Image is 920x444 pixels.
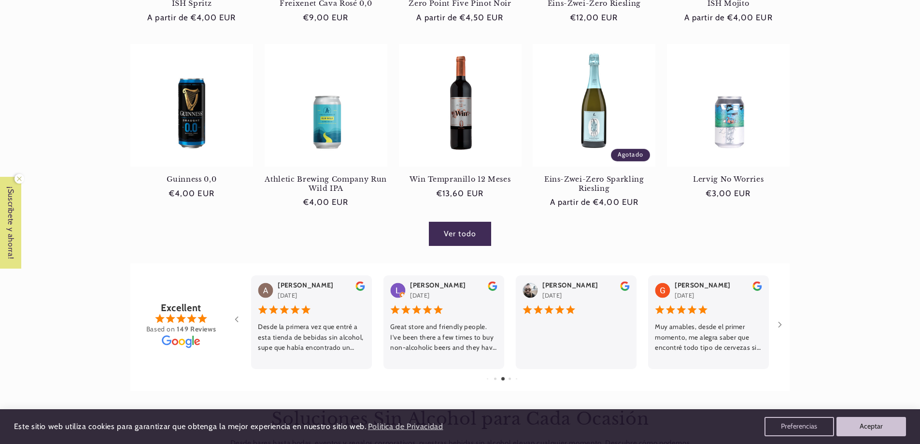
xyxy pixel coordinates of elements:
div: [PERSON_NAME] [675,280,731,290]
img: User Image [390,283,405,298]
div: [DATE] [278,290,297,300]
div: [PERSON_NAME] [410,280,466,290]
a: Win Tempranillo 12 Meses [399,175,522,184]
a: review the reviwers [620,285,629,293]
img: User Image [258,283,273,298]
a: review the reviwers [488,285,497,293]
div: Desde la primera vez que entré a esta tienda de bebidas sin alcohol, supe que había encontrado un... [258,321,365,353]
a: Athletic Brewing Company Run Wild IPA [265,175,387,193]
a: review the reviwers [355,285,365,293]
span: ¡Suscríbete y ahorra! [1,177,21,269]
b: 149 Reviews [177,325,216,333]
h2: Soluciones Sin Alcohol para Cada Ocasión [224,408,697,430]
img: User Image [523,283,538,298]
div: [DATE] [675,290,694,300]
div: [DATE] [410,290,430,300]
a: Ver todos los productos de la colección Los más vendidos [429,222,491,245]
button: Aceptar [836,417,906,436]
a: review the reviwers [753,285,762,293]
div: Excellent [161,304,201,312]
div: Muy amables, desde el primer momento, me alegra saber que encontré todo tipo de cervezas sin alco... [655,321,762,353]
div: [DATE] [542,290,562,300]
div: Great store and friendly people. I've been there a few times to buy non-alcoholic beers and they ... [390,321,497,353]
a: Eins-Zwei-Zero Sparkling Riesling [533,175,655,193]
a: Lervig No Worries [667,175,790,184]
img: User Image [655,283,670,298]
span: Este sitio web utiliza cookies para garantizar que obtenga la mejor experiencia en nuestro sitio ... [14,422,367,431]
button: Preferencias [764,417,834,436]
a: Política de Privacidad (opens in a new tab) [366,418,444,435]
div: [PERSON_NAME] [542,280,598,290]
a: Guinness 0,0 [130,175,253,184]
div: Based on [146,326,216,333]
div: [PERSON_NAME] [278,280,334,290]
a: 149 Reviews [175,325,216,333]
